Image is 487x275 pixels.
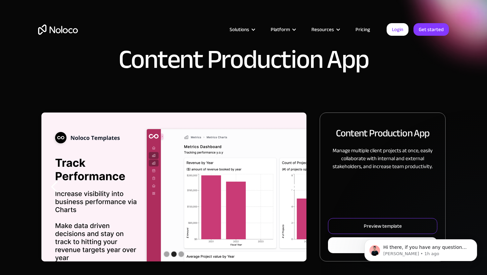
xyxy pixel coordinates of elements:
[413,23,449,36] a: Get started
[328,237,437,253] a: Use template
[41,113,68,261] div: previous slide
[230,25,249,34] div: Solutions
[328,218,437,234] a: Preview template
[179,252,184,257] div: Show slide 3 of 3
[171,252,177,257] div: Show slide 2 of 3
[41,113,306,261] div: carousel
[347,25,378,34] a: Pricing
[221,25,262,34] div: Solutions
[311,25,334,34] div: Resources
[119,46,369,73] h1: Content Production App
[164,252,169,257] div: Show slide 1 of 3
[328,147,437,170] p: Manage multiple client projects at once, easily collaborate with internal and external stakeholde...
[303,25,347,34] div: Resources
[364,222,402,230] div: Preview template
[38,24,78,35] a: home
[271,25,290,34] div: Platform
[336,126,429,140] h2: Content Production App
[280,113,306,261] div: next slide
[262,25,303,34] div: Platform
[354,225,487,272] iframe: Intercom notifications message
[41,113,306,261] div: 2 of 3
[387,23,408,36] a: Login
